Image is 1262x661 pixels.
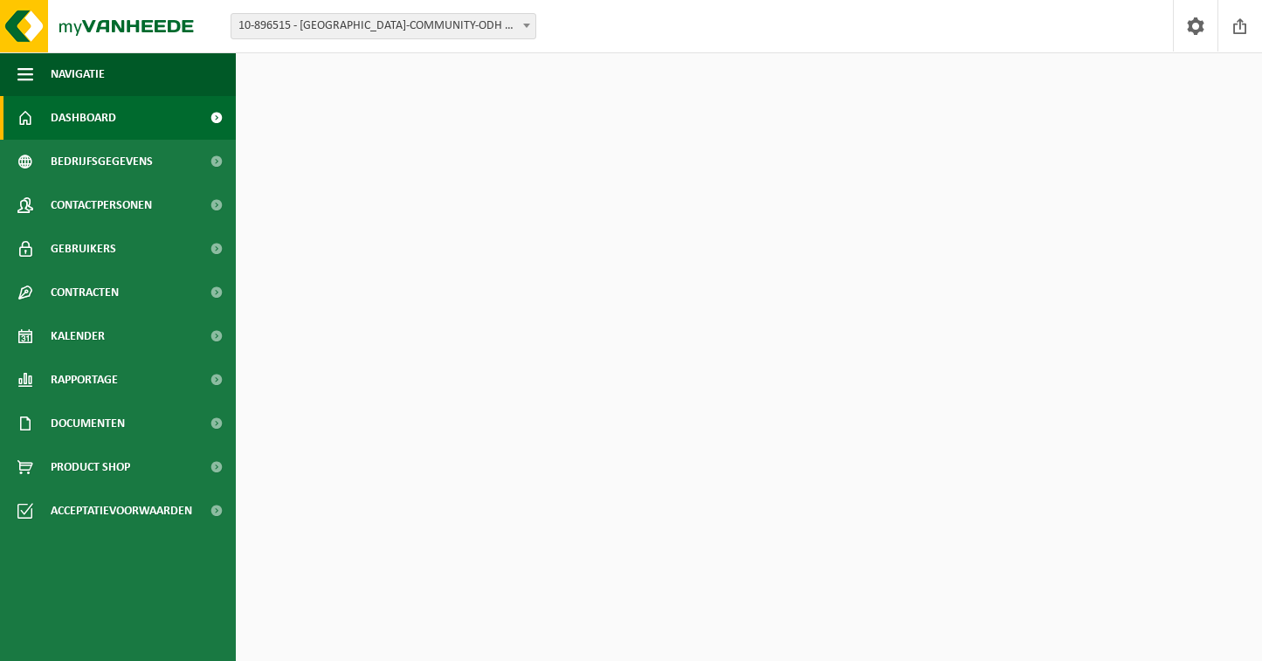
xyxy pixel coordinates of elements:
span: Contactpersonen [51,183,152,227]
span: 10-896515 - ASIAT PARK-COMMUNITY-ODH PROJECTS - VILVOORDE [231,14,535,38]
span: Bedrijfsgegevens [51,140,153,183]
span: Documenten [51,402,125,445]
span: Dashboard [51,96,116,140]
span: Navigatie [51,52,105,96]
span: Product Shop [51,445,130,489]
span: Acceptatievoorwaarden [51,489,192,533]
span: Contracten [51,271,119,314]
span: Kalender [51,314,105,358]
span: Gebruikers [51,227,116,271]
span: Rapportage [51,358,118,402]
span: 10-896515 - ASIAT PARK-COMMUNITY-ODH PROJECTS - VILVOORDE [231,13,536,39]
